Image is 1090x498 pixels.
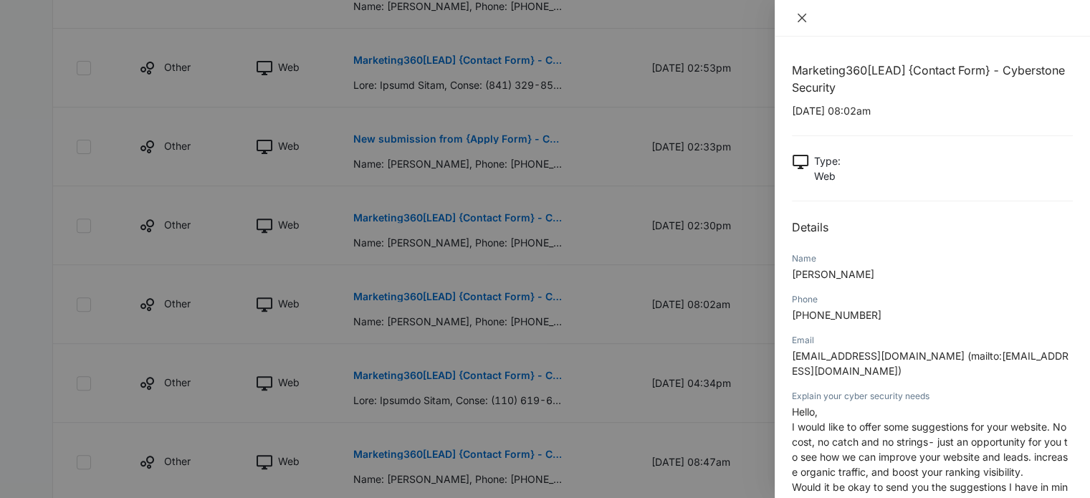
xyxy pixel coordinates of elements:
[792,390,1073,403] div: Explain your cyber security needs
[792,219,1073,236] h2: Details
[792,406,818,418] span: Hello,
[792,309,881,321] span: [PHONE_NUMBER]
[792,11,812,24] button: Close
[792,252,1073,265] div: Name
[814,153,841,168] p: Type :
[792,293,1073,306] div: Phone
[814,168,841,183] p: Web
[792,350,1069,377] span: [EMAIL_ADDRESS][DOMAIN_NAME] (mailto:[EMAIL_ADDRESS][DOMAIN_NAME])
[792,334,1073,347] div: Email
[796,12,808,24] span: close
[792,421,1068,478] span: I would like to offer some suggestions for your website. No cost, no catch and no strings- just a...
[792,268,874,280] span: [PERSON_NAME]
[792,62,1073,96] h1: Marketing360[LEAD] {Contact Form} - Cyberstone Security
[792,103,1073,118] p: [DATE] 08:02am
